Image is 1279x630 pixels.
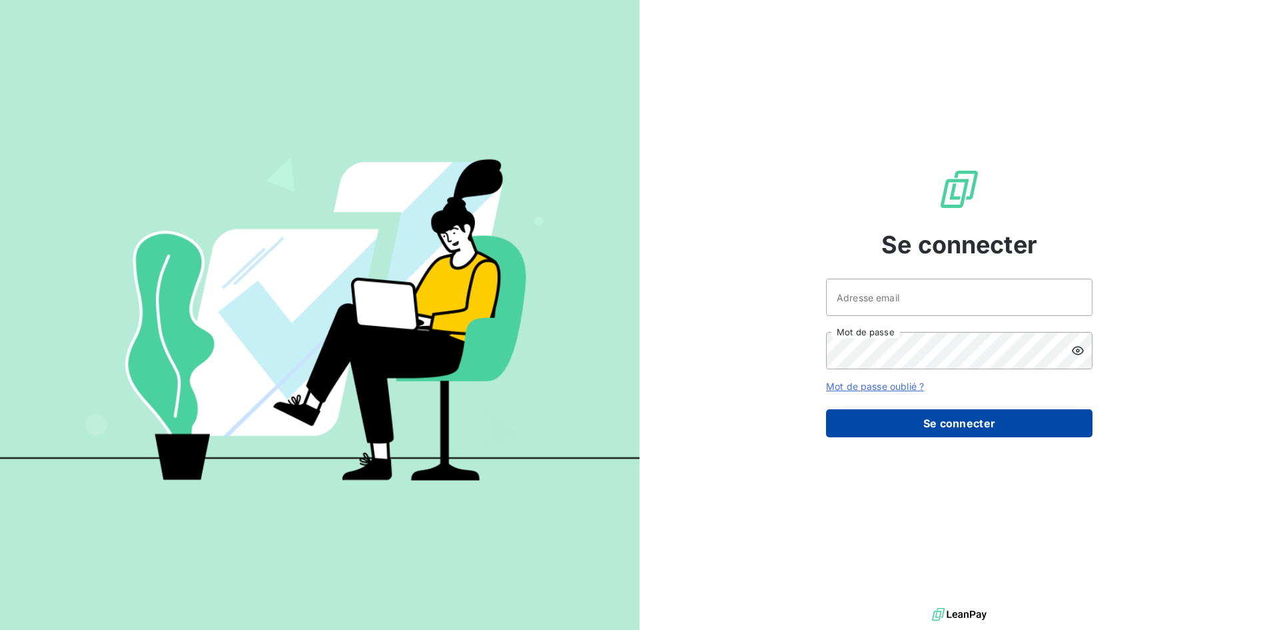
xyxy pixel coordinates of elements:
[826,409,1092,437] button: Se connecter
[881,227,1037,263] span: Se connecter
[932,605,987,625] img: logo
[938,168,981,211] img: Logo LeanPay
[826,381,924,392] a: Mot de passe oublié ?
[826,279,1092,316] input: placeholder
